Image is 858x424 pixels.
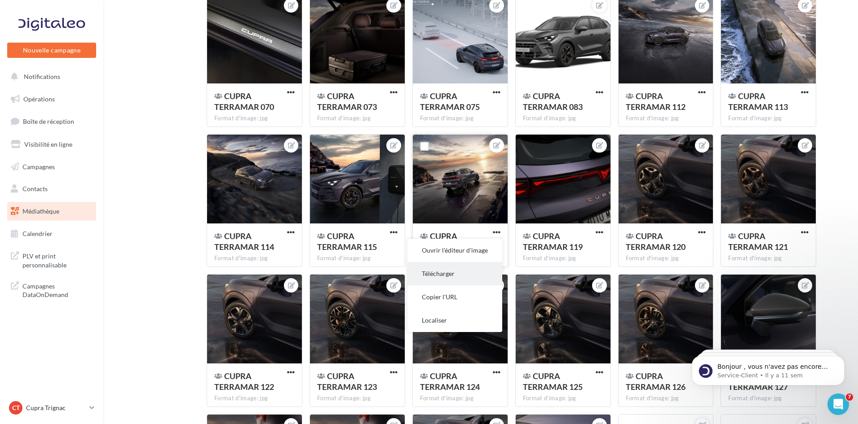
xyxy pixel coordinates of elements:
a: Campagnes [5,157,98,176]
span: CUPRA TERRAMAR 073 [317,91,377,112]
button: Copier l'URL [407,285,502,309]
a: Médiathèque [5,202,98,221]
span: Boîte de réception [23,118,74,125]
span: CUPRA TERRAMAR 112 [626,91,686,112]
span: CUPRA TERRAMAR 124 [420,371,480,392]
span: CUPRA TERRAMAR 121 [728,231,788,252]
div: Format d'image: jpg [420,394,500,402]
a: Calendrier [5,224,98,243]
div: Format d'image: jpg [214,254,295,262]
a: Boîte de réception [5,112,98,131]
span: CUPRA TERRAMAR 075 [420,91,480,112]
button: Nouvelle campagne [7,43,96,58]
span: 7 [846,393,853,401]
a: Campagnes DataOnDemand [5,276,98,303]
span: Bonjour , vous n'avez pas encore souscrit au module Marketing Direct ? Pour cela, c'est simple et... [39,26,153,87]
div: Format d'image: jpg [420,114,500,122]
div: Format d'image: jpg [626,254,706,262]
a: Contacts [5,179,98,198]
span: CUPRA TERRAMAR 120 [626,231,686,252]
span: CUPRA TERRAMAR 125 [523,371,583,392]
span: Visibilité en ligne [24,140,72,148]
span: Contacts [22,185,48,192]
a: Visibilité en ligne [5,135,98,154]
span: CUPRA TERRAMAR 118 [420,231,480,252]
a: PLV et print personnalisable [5,246,98,273]
div: Format d'image: jpg [317,114,398,122]
div: Format d'image: jpg [523,114,603,122]
button: Télécharger [407,262,502,285]
span: Opérations [23,95,55,103]
div: Format d'image: jpg [214,394,295,402]
span: CUPRA TERRAMAR 126 [626,371,686,392]
span: CUPRA TERRAMAR 070 [214,91,274,112]
span: CUPRA TERRAMAR 122 [214,371,274,392]
span: Notifications [24,73,60,80]
button: Localiser [407,309,502,332]
div: Format d'image: jpg [728,254,809,262]
p: Message from Service-Client, sent Il y a 11 sem [39,35,155,43]
span: CUPRA TERRAMAR 083 [523,91,583,112]
p: Cupra Trignac [26,403,86,412]
a: CT Cupra Trignac [7,399,96,416]
span: CUPRA TERRAMAR 123 [317,371,377,392]
span: Calendrier [22,230,53,237]
span: CUPRA TERRAMAR 113 [728,91,788,112]
span: CUPRA TERRAMAR 114 [214,231,274,252]
iframe: Intercom live chat [827,393,849,415]
div: Format d'image: jpg [728,114,809,122]
span: Campagnes [22,162,55,170]
div: Format d'image: jpg [317,394,398,402]
span: CT [12,403,20,412]
div: Format d'image: jpg [523,394,603,402]
div: Format d'image: jpg [626,114,706,122]
div: Format d'image: jpg [523,254,603,262]
a: Opérations [5,90,98,109]
span: CUPRA TERRAMAR 115 [317,231,377,252]
span: Campagnes DataOnDemand [22,280,93,299]
button: Ouvrir l'éditeur d'image [407,239,502,262]
button: Notifications [5,67,94,86]
div: Format d'image: jpg [317,254,398,262]
div: Format d'image: jpg [626,394,706,402]
span: Médiathèque [22,207,59,215]
span: CUPRA TERRAMAR 119 [523,231,583,252]
span: PLV et print personnalisable [22,250,93,269]
iframe: Intercom notifications message [678,337,858,400]
div: Format d'image: jpg [214,114,295,122]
